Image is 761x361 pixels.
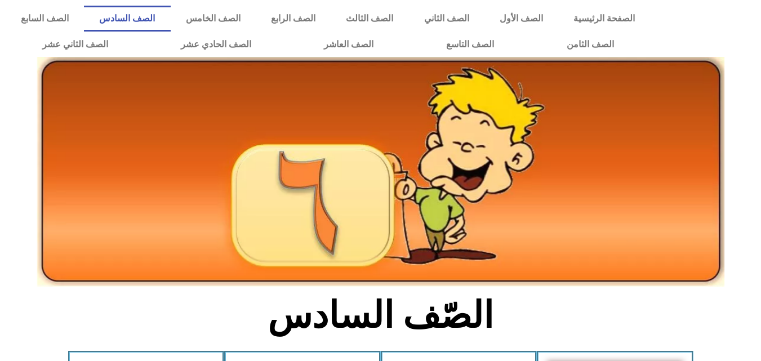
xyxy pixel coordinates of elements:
[530,32,650,57] a: الصف الثامن
[194,293,567,337] h2: الصّف السادس
[6,32,144,57] a: الصف الثاني عشر
[410,32,530,57] a: الصف التاسع
[84,6,170,32] a: الصف السادس
[484,6,558,32] a: الصف الأول
[331,6,408,32] a: الصف الثالث
[409,6,484,32] a: الصف الثاني
[558,6,650,32] a: الصفحة الرئيسية
[171,6,256,32] a: الصف الخامس
[6,6,84,32] a: الصف السابع
[287,32,410,57] a: الصف العاشر
[144,32,287,57] a: الصف الحادي عشر
[256,6,331,32] a: الصف الرابع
